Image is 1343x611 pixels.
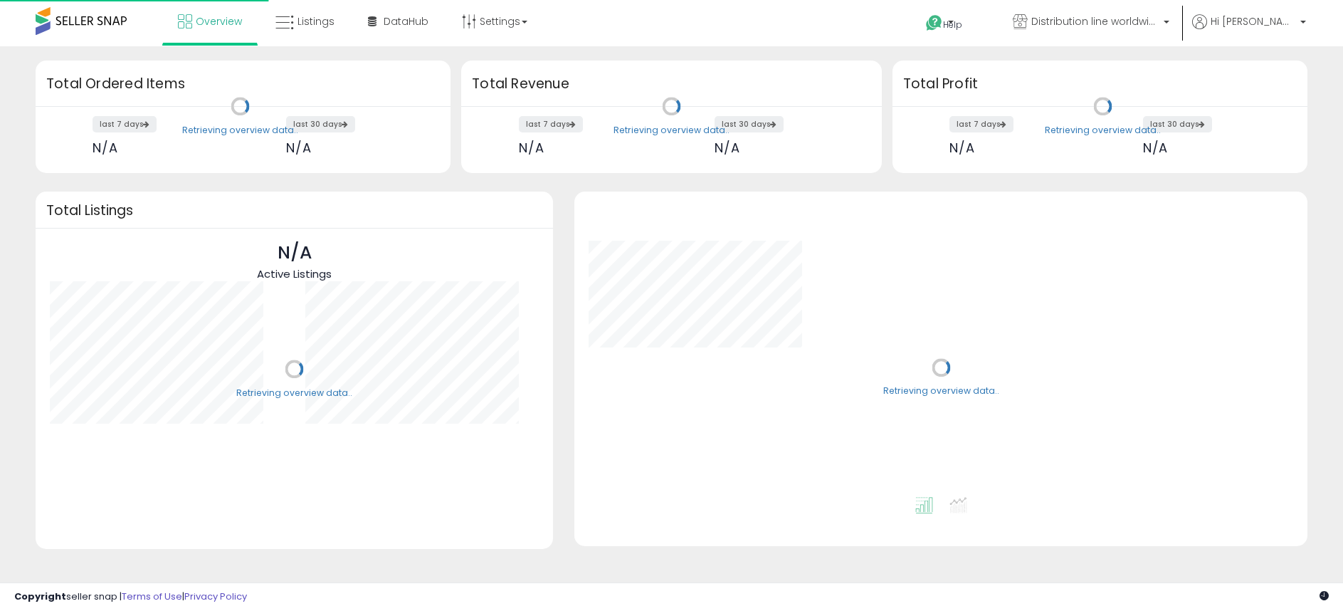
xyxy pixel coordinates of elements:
div: Retrieving overview data.. [883,385,999,398]
strong: Copyright [14,590,66,603]
a: Privacy Policy [184,590,247,603]
span: Distribution line worldwide ([GEOGRAPHIC_DATA]) [1031,14,1159,28]
div: Retrieving overview data.. [613,124,730,137]
a: Hi [PERSON_NAME] [1192,14,1306,46]
a: Terms of Use [122,590,182,603]
span: DataHub [384,14,428,28]
div: Retrieving overview data.. [182,124,298,137]
a: Help [915,4,990,46]
span: Overview [196,14,242,28]
span: Hi [PERSON_NAME] [1211,14,1296,28]
span: Help [943,19,962,31]
div: Retrieving overview data.. [1045,124,1161,137]
div: Retrieving overview data.. [236,387,352,399]
i: Get Help [925,14,943,32]
span: Listings [297,14,335,28]
div: seller snap | | [14,590,247,604]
